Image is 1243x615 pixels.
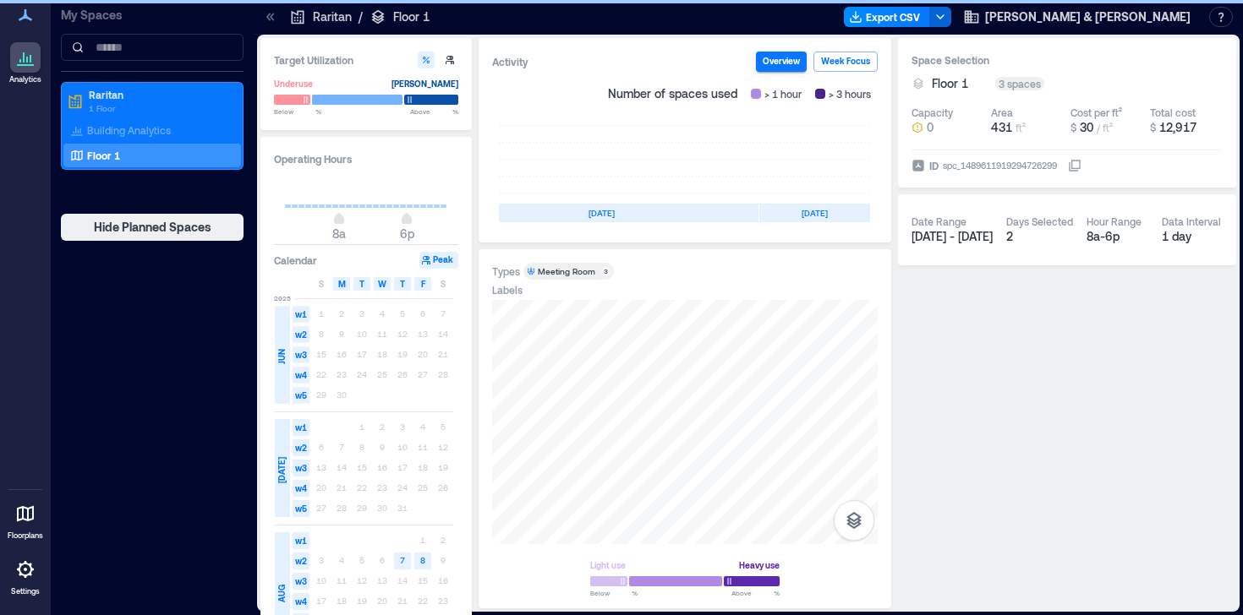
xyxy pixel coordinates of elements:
[991,120,1012,134] span: 431
[1006,228,1073,245] div: 2
[359,8,363,25] p: /
[995,77,1044,90] div: 3 spaces
[5,549,46,601] a: Settings
[1150,106,1196,119] div: Total cost
[393,8,430,25] p: Floor 1
[991,106,1013,119] div: Area
[1006,215,1073,228] div: Days Selected
[492,53,528,70] div: Activity
[275,585,288,602] span: AUG
[275,349,288,364] span: JUN
[400,226,414,241] span: 6p
[11,586,40,596] p: Settings
[813,52,878,72] button: Week Focus
[293,306,309,323] span: w1
[590,557,626,574] div: Light use
[293,593,309,610] span: w4
[492,283,523,297] div: Labels
[929,157,939,174] span: ID
[274,293,291,303] span: 2025
[941,157,1059,174] div: spc_1489611919294726299
[3,493,48,546] a: Floorplans
[378,277,386,291] span: W
[1097,122,1113,133] span: / ft²
[538,265,595,277] div: Meeting Room
[359,277,364,291] span: T
[601,79,878,109] div: Number of spaces used
[8,531,43,541] p: Floorplans
[912,229,993,243] span: [DATE] - [DATE]
[844,7,930,27] button: Export CSV
[912,106,953,119] div: Capacity
[274,75,313,92] div: Underuse
[87,123,171,137] p: Building Analytics
[759,204,870,222] div: [DATE]
[421,277,425,291] span: F
[293,500,309,517] span: w5
[293,460,309,476] span: w3
[912,52,1223,68] h3: Space Selection
[293,387,309,404] span: w5
[293,367,309,384] span: w4
[293,419,309,436] span: w1
[313,8,352,25] p: Raritan
[927,119,934,136] span: 0
[4,37,47,90] a: Analytics
[590,588,638,598] span: Below %
[420,555,425,565] text: 8
[400,555,405,565] text: 7
[1071,119,1143,136] button: $ 30 / ft²
[9,74,41,84] p: Analytics
[293,532,309,549] span: w1
[1162,228,1224,245] div: 1 day
[293,439,309,456] span: w2
[932,75,988,92] button: Floor 1
[1159,120,1196,134] span: 12,917
[293,480,309,497] span: w4
[319,277,324,291] span: S
[829,85,871,102] span: > 3 hours
[410,106,458,117] span: Above %
[1087,215,1142,228] div: Hour Range
[1150,122,1156,133] span: $
[912,215,966,228] div: Date Range
[1080,120,1093,134] span: 30
[274,52,458,68] h3: Target Utilization
[61,214,244,241] button: Hide Planned Spaces
[419,252,458,269] button: Peak
[764,85,802,102] span: > 1 hour
[441,277,446,291] span: S
[932,75,968,92] span: Floor 1
[400,277,405,291] span: T
[1071,106,1122,119] div: Cost per ft²
[274,252,317,269] h3: Calendar
[87,149,120,162] p: Floor 1
[61,7,244,24] p: My Spaces
[1087,228,1148,245] div: 8a - 6p
[739,557,780,574] div: Heavy use
[275,457,288,483] span: [DATE]
[445,204,758,222] div: [DATE]
[293,573,309,590] span: w3
[1016,122,1026,133] span: ft²
[332,226,346,241] span: 8a
[492,264,520,278] div: Types
[958,3,1196,30] button: [PERSON_NAME] & [PERSON_NAME]
[274,150,458,167] h3: Operating Hours
[600,266,611,276] div: 3
[1068,159,1081,172] button: IDspc_1489611919294726299
[89,88,231,101] p: Raritan
[912,119,984,136] button: 0
[756,52,807,72] button: Overview
[274,106,321,117] span: Below %
[392,75,458,92] div: [PERSON_NAME]
[1071,122,1076,133] span: $
[338,277,346,291] span: M
[293,346,309,363] span: w3
[293,326,309,343] span: w2
[94,219,211,236] span: Hide Planned Spaces
[293,552,309,569] span: w2
[89,101,231,115] p: 1 Floor
[985,8,1191,25] span: [PERSON_NAME] & [PERSON_NAME]
[731,588,780,598] span: Above %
